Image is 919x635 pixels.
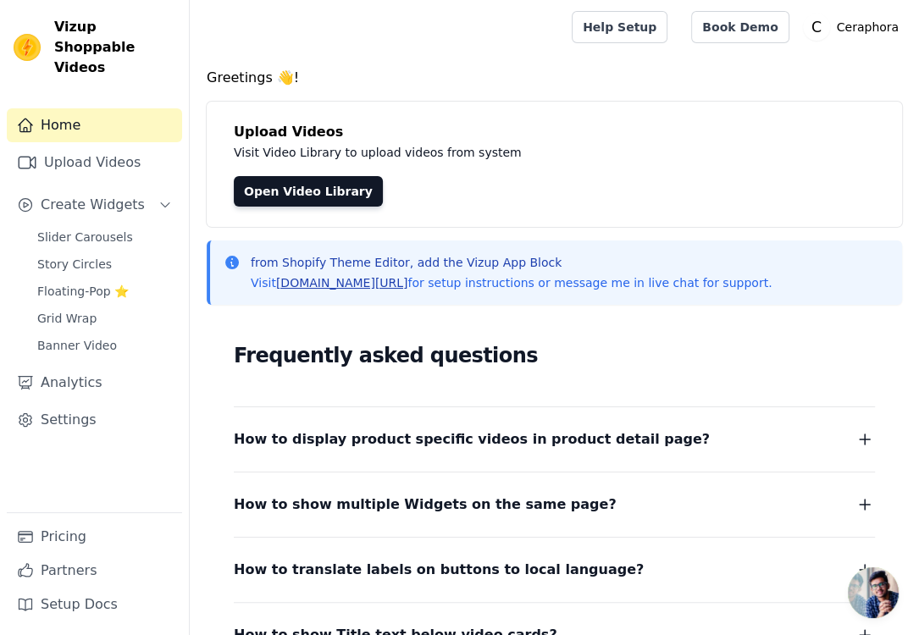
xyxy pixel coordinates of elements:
[27,279,182,303] a: Floating-Pop ⭐
[276,276,408,290] a: [DOMAIN_NAME][URL]
[27,306,182,330] a: Grid Wrap
[37,256,112,273] span: Story Circles
[37,337,117,354] span: Banner Video
[207,68,902,88] h4: Greetings 👋!
[54,17,175,78] span: Vizup Shoppable Videos
[41,195,145,215] span: Create Widgets
[811,19,822,36] text: C
[7,520,182,554] a: Pricing
[7,146,182,179] a: Upload Videos
[14,34,41,61] img: Vizup
[234,176,383,207] a: Open Video Library
[251,274,772,291] p: Visit for setup instructions or message me in live chat for support.
[27,225,182,249] a: Slider Carousels
[830,12,905,42] p: Ceraphora
[572,11,667,43] a: Help Setup
[7,403,182,437] a: Settings
[7,188,182,222] button: Create Widgets
[848,567,899,618] a: Open chat
[803,12,905,42] button: C Ceraphora
[234,142,875,163] p: Visit Video Library to upload videos from system
[37,310,97,327] span: Grid Wrap
[251,254,772,271] p: from Shopify Theme Editor, add the Vizup App Block
[691,11,789,43] a: Book Demo
[7,366,182,400] a: Analytics
[234,428,875,451] button: How to display product specific videos in product detail page?
[234,493,617,516] span: How to show multiple Widgets on the same page?
[7,588,182,621] a: Setup Docs
[234,122,875,142] h4: Upload Videos
[234,339,875,373] h2: Frequently asked questions
[234,493,875,516] button: How to show multiple Widgets on the same page?
[7,554,182,588] a: Partners
[7,108,182,142] a: Home
[37,229,133,246] span: Slider Carousels
[37,283,129,300] span: Floating-Pop ⭐
[234,558,875,582] button: How to translate labels on buttons to local language?
[234,428,710,451] span: How to display product specific videos in product detail page?
[27,252,182,276] a: Story Circles
[234,558,644,582] span: How to translate labels on buttons to local language?
[27,334,182,357] a: Banner Video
